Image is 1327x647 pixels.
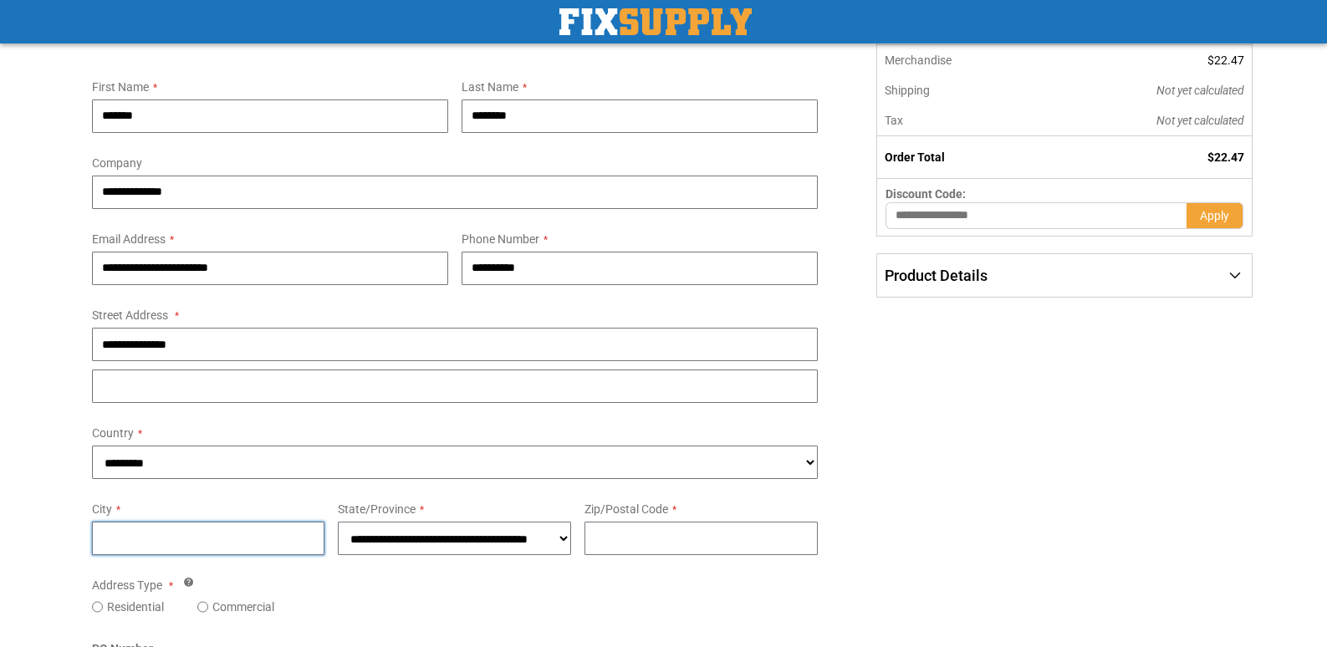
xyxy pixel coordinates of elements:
strong: Order Total [885,150,945,164]
span: State/Province [338,502,416,516]
th: Tax [877,105,1044,136]
span: First Name [92,80,149,94]
span: Zip/Postal Code [584,502,668,516]
span: Discount Code: [886,187,966,201]
span: Company [92,156,142,170]
span: Street Address [92,308,168,322]
button: Apply [1187,202,1243,229]
a: store logo [559,8,752,35]
span: Address Type [92,578,162,592]
span: Product Details [885,267,988,284]
label: Residential [107,599,164,615]
span: Last Name [462,80,518,94]
label: Commercial [212,599,274,615]
span: Not yet calculated [1156,114,1244,127]
span: Apply [1200,209,1229,222]
th: Merchandise [877,45,1044,75]
span: Phone Number [462,232,539,246]
span: $22.47 [1207,150,1244,164]
span: City [92,502,112,516]
span: Country [92,426,134,440]
span: Shipping [885,84,930,97]
span: Not yet calculated [1156,84,1244,97]
span: Email Address [92,232,166,246]
img: Fix Industrial Supply [559,8,752,35]
span: $22.47 [1207,53,1244,67]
